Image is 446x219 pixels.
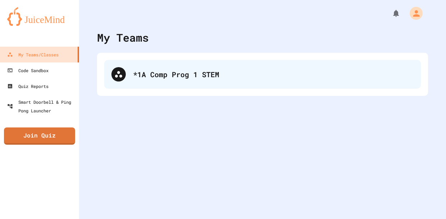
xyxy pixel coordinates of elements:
img: logo-orange.svg [7,7,72,26]
div: My Teams [97,29,149,46]
div: My Account [402,5,424,22]
div: My Notifications [378,7,402,19]
a: Join Quiz [4,127,75,145]
div: My Teams/Classes [7,50,59,59]
div: Smart Doorbell & Ping Pong Launcher [7,98,76,115]
div: *1A Comp Prog 1 STEM [133,69,414,80]
div: Code Sandbox [7,66,49,75]
div: Quiz Reports [7,82,49,90]
div: *1A Comp Prog 1 STEM [104,60,421,89]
